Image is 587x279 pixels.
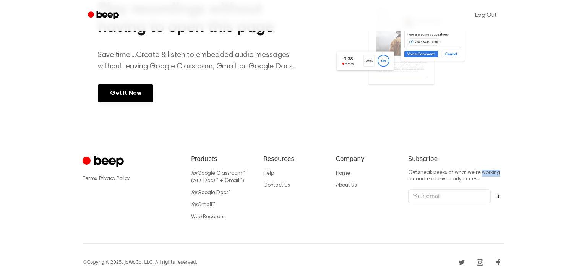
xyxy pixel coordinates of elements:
a: Privacy Policy [99,176,130,182]
h6: Company [336,154,396,164]
a: Get It Now [98,84,153,102]
a: Cruip [83,154,126,169]
p: Get sneak peeks of what we’re working on and exclusive early access. [408,170,504,183]
a: Terms [83,176,97,182]
a: forGoogle Docs™ [191,190,232,196]
a: Facebook [492,256,504,268]
a: Home [336,171,350,176]
i: for [191,171,198,176]
a: Contact Us [263,183,290,188]
a: Help [263,171,274,176]
h6: Products [191,154,251,164]
i: for [191,202,198,208]
a: forGmail™ [191,202,215,208]
a: Instagram [474,256,486,268]
button: Subscribe [491,194,504,198]
a: Beep [83,8,126,23]
a: forGoogle Classroom™ (plus Docs™ + Gmail™) [191,171,245,184]
a: Web Recorder [191,214,225,220]
a: About Us [336,183,357,188]
div: · [83,175,179,183]
h6: Subscribe [408,154,504,164]
input: Your email [408,189,491,204]
a: Log Out [467,6,504,24]
a: Twitter [456,256,468,268]
div: © Copyright 2025, JoWoCo, LLC. All rights reserved. [83,259,197,266]
h6: Resources [263,154,323,164]
p: Save time....Create & listen to embedded audio messages without leaving Google Classroom, Gmail, ... [98,49,304,72]
i: for [191,190,198,196]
